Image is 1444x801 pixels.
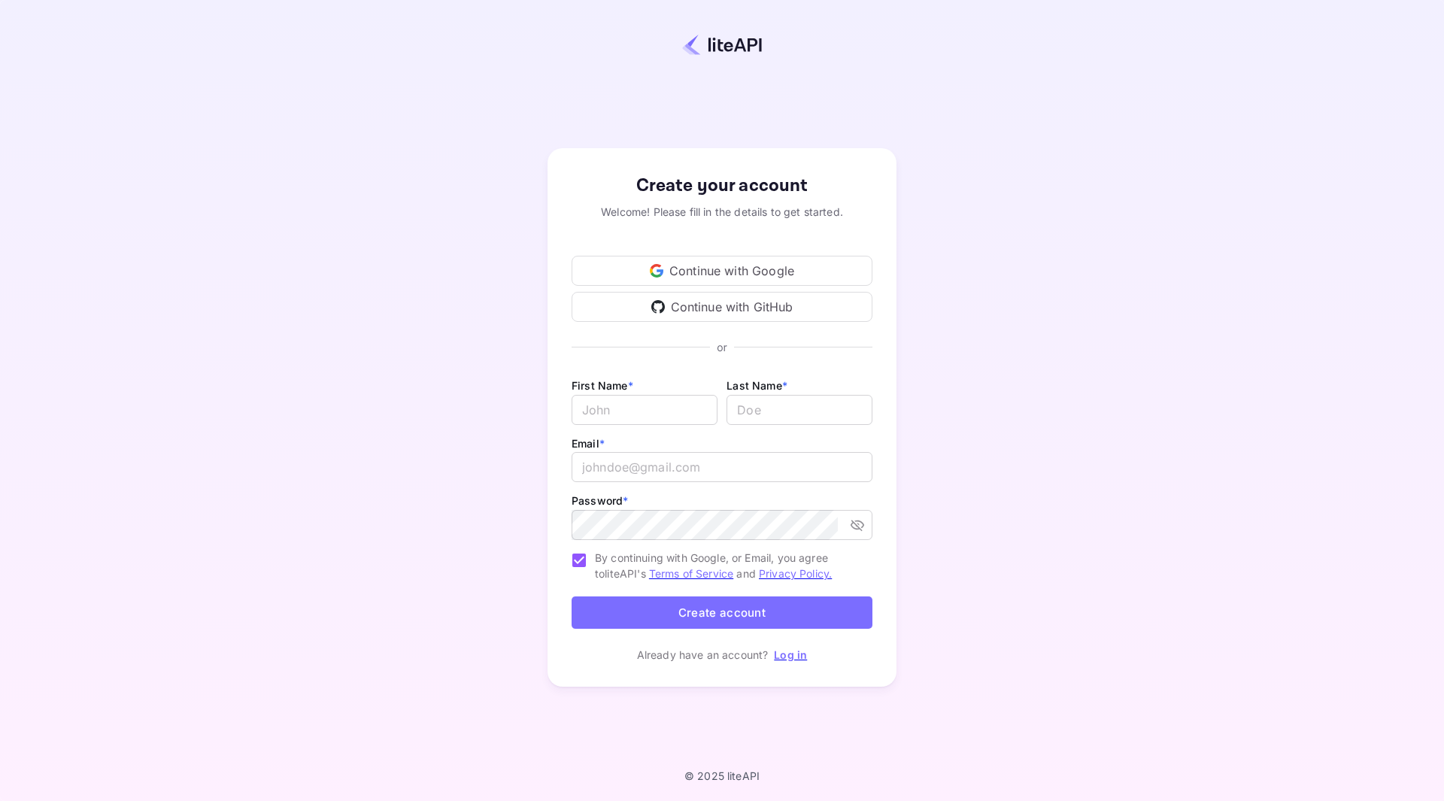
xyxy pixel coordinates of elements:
[572,395,717,425] input: John
[572,437,605,450] label: Email
[727,395,872,425] input: Doe
[649,567,733,580] a: Terms of Service
[572,452,872,482] input: johndoe@gmail.com
[572,596,872,629] button: Create account
[684,769,760,782] p: © 2025 liteAPI
[759,567,832,580] a: Privacy Policy.
[682,34,762,56] img: liteapi
[774,648,807,661] a: Log in
[844,511,871,539] button: toggle password visibility
[572,172,872,199] div: Create your account
[572,256,872,286] div: Continue with Google
[595,550,860,581] span: By continuing with Google, or Email, you agree to liteAPI's and
[572,494,628,507] label: Password
[637,647,769,663] p: Already have an account?
[572,204,872,220] div: Welcome! Please fill in the details to get started.
[727,379,787,392] label: Last Name
[572,379,633,392] label: First Name
[572,292,872,322] div: Continue with GitHub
